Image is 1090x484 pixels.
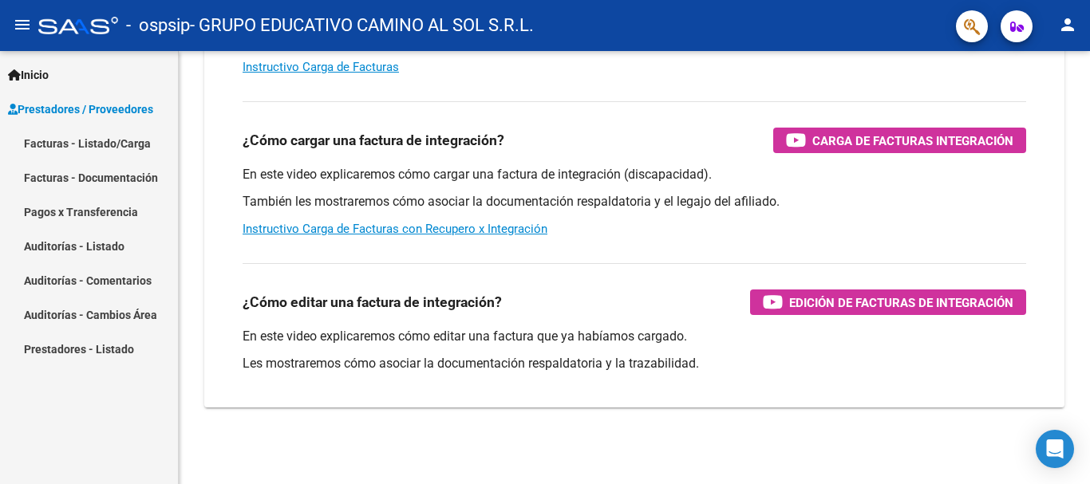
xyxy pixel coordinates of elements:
[243,166,1026,183] p: En este video explicaremos cómo cargar una factura de integración (discapacidad).
[243,291,502,313] h3: ¿Cómo editar una factura de integración?
[1036,430,1074,468] div: Open Intercom Messenger
[13,15,32,34] mat-icon: menu
[8,100,153,118] span: Prestadores / Proveedores
[243,328,1026,345] p: En este video explicaremos cómo editar una factura que ya habíamos cargado.
[190,8,534,43] span: - GRUPO EDUCATIVO CAMINO AL SOL S.R.L.
[1058,15,1077,34] mat-icon: person
[8,66,49,84] span: Inicio
[243,193,1026,211] p: También les mostraremos cómo asociar la documentación respaldatoria y el legajo del afiliado.
[243,222,547,236] a: Instructivo Carga de Facturas con Recupero x Integración
[812,131,1013,151] span: Carga de Facturas Integración
[126,8,190,43] span: - ospsip
[750,289,1026,315] button: Edición de Facturas de integración
[243,355,1026,372] p: Les mostraremos cómo asociar la documentación respaldatoria y la trazabilidad.
[789,293,1013,313] span: Edición de Facturas de integración
[773,128,1026,153] button: Carga de Facturas Integración
[243,129,504,151] h3: ¿Cómo cargar una factura de integración?
[243,60,399,74] a: Instructivo Carga de Facturas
